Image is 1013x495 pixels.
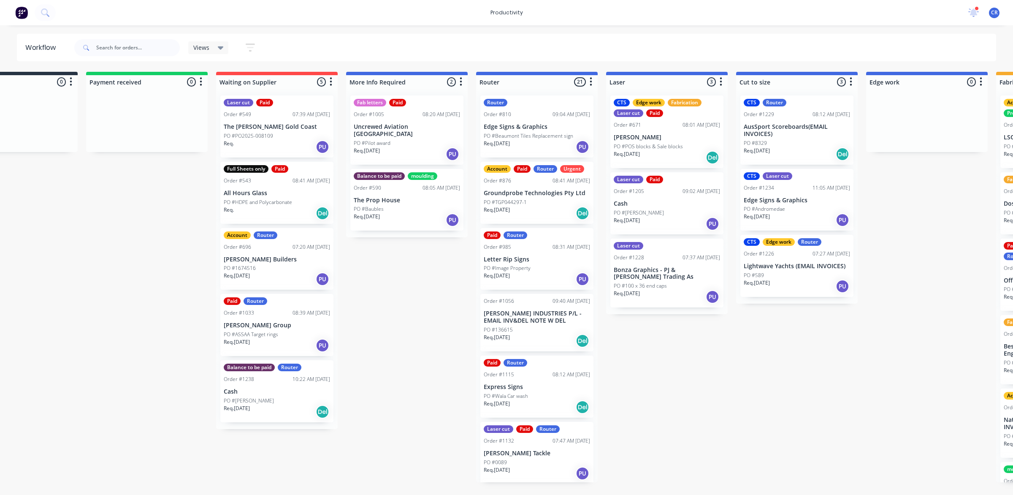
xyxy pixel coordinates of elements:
div: PU [836,213,849,227]
div: 09:04 AM [DATE] [553,111,590,118]
p: Req. [DATE] [484,140,510,147]
p: Req. [DATE] [484,400,510,408]
div: Paid [271,165,288,173]
p: Req. [DATE] [484,466,510,474]
p: Req. [DATE] [224,338,250,346]
p: Bonza Graphics - PJ & [PERSON_NAME] Trading As [614,267,720,281]
p: Groundprobe Technologies Pty Ltd [484,190,590,197]
div: Paid [514,165,531,173]
div: 07:37 AM [DATE] [683,254,720,261]
p: Req. [DATE] [614,290,640,297]
div: Fab lettersPaidOrder #100508:20 AM [DATE]Uncrewed Aviation [GEOGRAPHIC_DATA]PO #Pilot awardReq.[D... [350,95,463,165]
p: PO #8329 [744,139,767,147]
p: PO #ASSAA Target rings [224,331,278,338]
div: Order #105609:40 AM [DATE][PERSON_NAME] INDUSTRIES P/L - EMAIL INV&DEL NOTE W DELPO #136615Req.[D... [480,294,593,351]
p: Lightwave Yachts (EMAIL INVOICES) [744,263,850,270]
div: Balance to be paidRouterOrder #123810:22 AM [DATE]CashPO #[PERSON_NAME]Req.[DATE]Del [220,360,333,422]
div: Paid [224,297,241,305]
div: Del [316,207,329,220]
div: Paid [484,359,501,367]
div: Paid [256,99,273,106]
div: Order #1056 [484,297,514,305]
div: PU [316,272,329,286]
div: moulding [408,172,437,180]
p: Edge Signs & Graphics [484,123,590,131]
div: Router [244,297,267,305]
p: PO #TGP044297-1 [484,199,527,206]
p: Req. [DATE] [744,279,770,287]
div: Del [706,151,719,164]
div: CTSEdge workFabricationLaser cutPaidOrder #67108:01 AM [DATE][PERSON_NAME]PO #POS blocks & Sale b... [610,95,723,168]
div: PU [836,280,849,293]
div: 08:41 AM [DATE] [553,177,590,185]
p: Req. [DATE] [744,213,770,220]
img: Factory [15,6,28,19]
div: 08:20 AM [DATE] [423,111,460,118]
div: PU [446,147,459,161]
div: Order #549 [224,111,251,118]
div: Order #1132 [484,437,514,445]
p: Req. [DATE] [354,213,380,220]
div: PU [706,290,719,304]
div: Urgent [560,165,584,173]
div: Router [484,99,507,106]
p: The Prop House [354,197,460,204]
div: Balance to be paid [354,172,405,180]
p: PO #HDPE and Polycarbonate [224,199,292,206]
div: Del [836,147,849,161]
div: 08:12 AM [DATE] [553,371,590,378]
p: PO #PO2025-008109 [224,132,273,140]
div: Edge work [633,99,665,106]
div: Fab letters [354,99,386,106]
div: CTS [614,99,630,106]
span: CR [991,9,998,16]
div: 08:05 AM [DATE] [423,184,460,192]
div: Balance to be paidmouldingOrder #59008:05 AM [DATE]The Prop HousePO #BaublesReq.[DATE]PU [350,169,463,231]
div: productivity [486,6,527,19]
div: RouterOrder #81009:04 AM [DATE]Edge Signs & GraphicsPO #Beaumont Tiles Replacement signReq.[DATE]PU [480,95,593,158]
div: Account [224,231,251,239]
p: Req. [DATE] [614,217,640,224]
div: PU [576,272,589,286]
div: Laser cutPaidRouterOrder #113207:47 AM [DATE][PERSON_NAME] TacklePO #0089Req.[DATE]PU [480,422,593,484]
div: AccountPaidRouterUrgentOrder #87608:41 AM [DATE]Groundprobe Technologies Pty LtdPO #TGP044297-1Re... [480,162,593,224]
div: 08:39 AM [DATE] [293,309,330,317]
p: PO #Baubles [354,205,384,213]
p: [PERSON_NAME] INDUSTRIES P/L - EMAIL INV&DEL NOTE W DEL [484,310,590,324]
div: Order #1005 [354,111,384,118]
div: PaidRouterOrder #98508:31 AM [DATE]Letter Rip SignsPO #Image PropertyReq.[DATE]PU [480,228,593,290]
p: PO #[PERSON_NAME] [224,397,274,405]
div: Paid [646,109,663,117]
p: PO #589 [744,272,764,279]
div: Balance to be paid [224,364,275,371]
div: Full Sheets onlyPaidOrder #54308:41 AM [DATE]All Hours GlassPO #HDPE and PolycarbonateReq.Del [220,162,333,224]
div: Del [316,405,329,419]
p: Edge Signs & Graphics [744,197,850,204]
div: Laser cutPaidOrder #120509:02 AM [DATE]CashPO #[PERSON_NAME]Req.[DATE]PU [610,172,723,234]
p: Req. [DATE] [484,206,510,214]
div: 08:01 AM [DATE] [683,121,720,129]
div: CTSRouterOrder #122908:12 AM [DATE]AusSport Scoreboards(EMAIL INVOICES)PO #8329Req.[DATE]Del [740,95,853,165]
p: PO #Pilot award [354,139,390,147]
div: 07:27 AM [DATE] [813,250,850,258]
div: Router [504,231,527,239]
div: Router [798,238,821,246]
div: Order #1205 [614,188,644,195]
div: 07:47 AM [DATE] [553,437,590,445]
div: Laser cut [484,425,513,433]
p: Req. [DATE] [484,272,510,280]
div: CTSEdge workRouterOrder #122607:27 AM [DATE]Lightwave Yachts (EMAIL INVOICES)PO #589Req.[DATE]PU [740,235,853,297]
p: Cash [614,200,720,207]
div: Router [763,99,786,106]
p: Req. [DATE] [354,147,380,155]
p: PO #Wala Car wash [484,392,528,400]
div: 08:12 AM [DATE] [813,111,850,118]
div: Order #1234 [744,184,774,192]
div: Order #1033 [224,309,254,317]
div: PU [706,217,719,231]
p: PO #1674516 [224,264,256,272]
p: PO #Beaumont Tiles Replacement sign [484,132,573,140]
div: Order #1229 [744,111,774,118]
div: PU [576,140,589,154]
p: PO #0089 [484,459,507,466]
